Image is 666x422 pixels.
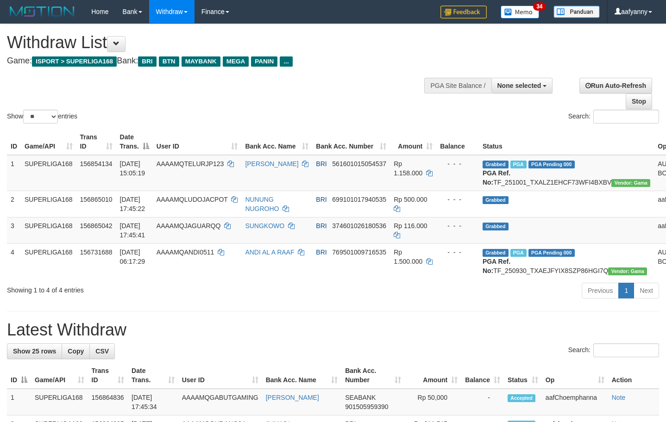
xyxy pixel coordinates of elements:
[501,6,540,19] img: Button%20Memo.svg
[440,6,487,19] img: Feedback.jpg
[7,243,21,279] td: 4
[528,161,575,168] span: PGA Pending
[13,348,56,355] span: Show 25 rows
[611,179,650,187] span: Vendor URL: https://trx31.1velocity.biz
[626,93,652,109] a: Stop
[568,110,659,124] label: Search:
[245,196,279,212] a: NUNUNG NUGROHO
[138,56,156,67] span: BRI
[178,389,262,416] td: AAAAMQGABUTGAMING
[341,362,405,389] th: Bank Acc. Number: activate to sort column ascending
[31,389,88,416] td: SUPERLIGA168
[7,5,77,19] img: MOTION_logo.png
[316,196,327,203] span: BRI
[424,78,491,93] div: PGA Site Balance /
[7,191,21,217] td: 2
[332,248,386,256] span: Copy 769501009716535 to clipboard
[62,343,90,359] a: Copy
[394,222,427,230] span: Rp 116.000
[461,389,504,416] td: -
[80,196,113,203] span: 156865010
[266,394,319,401] a: [PERSON_NAME]
[21,155,76,191] td: SUPERLIGA168
[510,161,527,168] span: Marked by aafsengchandara
[7,110,77,124] label: Show entries
[533,2,546,11] span: 34
[21,191,76,217] td: SUPERLIGA168
[479,243,654,279] td: TF_250930_TXAEJFYIX8SZP86HGI7Q
[128,389,178,416] td: [DATE] 17:45:34
[332,196,386,203] span: Copy 699101017940535 to clipboard
[153,129,242,155] th: User ID: activate to sort column ascending
[95,348,109,355] span: CSV
[568,343,659,357] label: Search:
[508,394,535,402] span: Accepted
[497,82,541,89] span: None selected
[223,56,249,67] span: MEGA
[80,248,113,256] span: 156731688
[245,248,294,256] a: ANDI AL A RAAF
[7,217,21,243] td: 3
[7,321,659,339] h1: Latest Withdraw
[345,394,376,401] span: SEABANK
[593,343,659,357] input: Search:
[479,155,654,191] td: TF_251001_TXALZ1EHCF73WFI4BXBV
[394,160,422,177] span: Rp 1.158.000
[316,160,327,168] span: BRI
[157,248,214,256] span: AAAAMQANDI0511
[461,362,504,389] th: Balance: activate to sort column ascending
[7,282,270,295] div: Showing 1 to 4 of 4 entries
[553,6,600,18] img: panduan.png
[245,160,298,168] a: [PERSON_NAME]
[312,129,390,155] th: Bank Acc. Number: activate to sort column ascending
[483,258,510,274] b: PGA Ref. No:
[483,169,510,186] b: PGA Ref. No:
[89,343,115,359] a: CSV
[80,160,113,168] span: 156854134
[159,56,179,67] span: BTN
[80,222,113,230] span: 156865042
[182,56,220,67] span: MAYBANK
[440,195,475,204] div: - - -
[483,161,509,168] span: Grabbed
[7,155,21,191] td: 1
[116,129,153,155] th: Date Trans.: activate to sort column descending
[7,33,435,52] h1: Withdraw List
[440,221,475,230] div: - - -
[491,78,553,93] button: None selected
[504,362,542,389] th: Status: activate to sort column ascending
[21,129,76,155] th: Game/API: activate to sort column ascending
[405,389,461,416] td: Rp 50,000
[332,222,386,230] span: Copy 374601026180536 to clipboard
[483,223,509,230] span: Grabbed
[7,129,21,155] th: ID
[332,160,386,168] span: Copy 561601015054537 to clipboard
[608,362,659,389] th: Action
[528,249,575,257] span: PGA Pending
[23,110,58,124] select: Showentries
[542,389,608,416] td: aafChoemphanna
[120,196,145,212] span: [DATE] 17:45:22
[21,243,76,279] td: SUPERLIGA168
[68,348,84,355] span: Copy
[7,389,31,416] td: 1
[618,283,634,298] a: 1
[394,196,427,203] span: Rp 500.000
[178,362,262,389] th: User ID: activate to sort column ascending
[483,196,509,204] span: Grabbed
[440,159,475,168] div: - - -
[316,248,327,256] span: BRI
[7,343,62,359] a: Show 25 rows
[245,222,284,230] a: SUNGKOWO
[582,283,619,298] a: Previous
[280,56,292,67] span: ...
[479,129,654,155] th: Status
[120,160,145,177] span: [DATE] 15:05:19
[634,283,659,298] a: Next
[157,160,224,168] span: AAAAMQTELURJP123
[32,56,117,67] span: ISPORT > SUPERLIGA168
[7,56,435,66] h4: Game: Bank:
[345,403,388,410] span: Copy 901505959390 to clipboard
[120,222,145,239] span: [DATE] 17:45:41
[120,248,145,265] span: [DATE] 06:17:29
